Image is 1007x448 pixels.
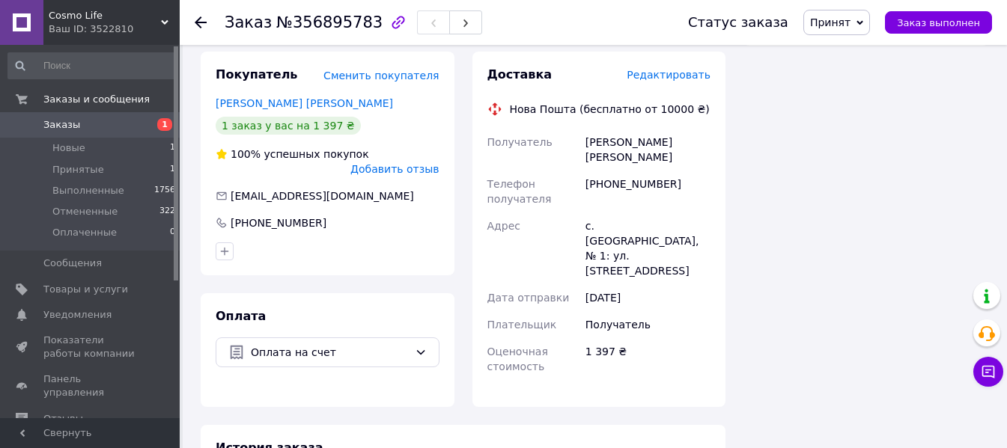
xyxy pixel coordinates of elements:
span: Заказы и сообщения [43,93,150,106]
span: Товары и услуги [43,283,128,296]
span: Оценочная стоимость [487,346,548,372]
span: Принят [810,16,851,28]
div: [PHONE_NUMBER] [229,215,328,230]
span: Новые [52,141,85,155]
span: 322 [159,205,175,218]
div: 1 заказ у вас на 1 397 ₴ [216,117,361,135]
span: 100% [231,148,261,160]
span: Дата отправки [487,292,570,304]
span: 1756 [154,184,175,197]
span: №356895783 [276,13,383,31]
span: Оплата на счет [251,344,409,360]
span: Уведомления [43,308,112,322]
a: [PERSON_NAME] [PERSON_NAME] [216,97,393,109]
span: Сообщения [43,257,102,270]
span: Заказ выполнен [897,17,980,28]
span: Панель управления [43,372,139,399]
button: Заказ выполнен [885,11,992,34]
div: Статус заказа [688,15,788,30]
span: Отзывы [43,412,83,426]
div: 1 397 ₴ [582,338,714,380]
span: Плательщик [487,319,557,331]
span: Доставка [487,67,553,82]
span: Заказ [225,13,272,31]
div: Вернуться назад [195,15,207,30]
div: успешных покупок [216,147,369,162]
span: Оплата [216,309,266,323]
span: [EMAIL_ADDRESS][DOMAIN_NAME] [231,190,414,202]
span: Оплаченные [52,226,117,239]
input: Поиск [7,52,177,79]
span: Телефон получателя [487,178,552,205]
div: Ваш ID: 3522810 [49,22,180,36]
span: Адрес [487,220,520,232]
span: Выполненные [52,184,124,197]
span: Редактировать [627,69,711,81]
span: Принятые [52,163,104,177]
span: Заказы [43,118,80,132]
div: [PERSON_NAME] [PERSON_NAME] [582,129,714,171]
div: [PHONE_NUMBER] [582,171,714,212]
span: 1 [170,163,175,177]
button: Чат с покупателем [973,357,1003,387]
span: 0 [170,226,175,239]
div: [DATE] [582,284,714,311]
div: Нова Пошта (бесплатно от 10000 ₴) [506,102,714,117]
span: Получатель [487,136,553,148]
span: 1 [157,118,172,131]
span: Сменить покупателя [323,70,439,82]
span: Cosmo Life [49,9,161,22]
span: Покупатель [216,67,297,82]
span: Показатели работы компании [43,334,139,360]
div: с. [GEOGRAPHIC_DATA], № 1: ул. [STREET_ADDRESS] [582,212,714,284]
span: 1 [170,141,175,155]
span: Отмененные [52,205,118,218]
span: Добавить отзыв [350,163,439,175]
div: Получатель [582,311,714,338]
